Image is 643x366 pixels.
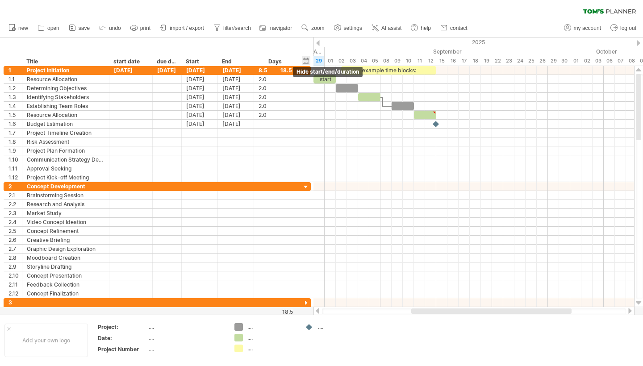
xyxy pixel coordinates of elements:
div: [DATE] [182,120,218,128]
div: Project Kick-off Meeting [27,173,104,182]
div: Thursday, 4 September 2025 [358,56,369,66]
div: Tuesday, 23 September 2025 [503,56,514,66]
div: [DATE] [182,66,218,75]
span: navigator [270,25,292,31]
div: Graphic Design Exploration [27,245,104,253]
div: Tuesday, 2 September 2025 [336,56,347,66]
span: undo [109,25,121,31]
div: [DATE] [157,66,177,75]
a: undo [97,22,124,34]
div: Approval Seeking [27,164,104,173]
div: Concept Presentation [27,271,104,280]
a: open [35,22,62,34]
div: Determining Objectives [27,84,104,92]
span: new [18,25,28,31]
span: settings [344,25,362,31]
div: Friday, 26 September 2025 [537,56,548,66]
div: 1.5 [8,111,22,119]
a: filter/search [211,22,254,34]
div: 1.9 [8,146,22,155]
div: Title [26,57,104,66]
div: Thursday, 2 October 2025 [581,56,593,66]
div: Feedback Collection [27,280,104,289]
div: [DATE] [218,75,254,83]
div: Project Initiation [27,66,104,75]
div: [DATE] [218,84,254,92]
div: .... [318,323,367,331]
div: 1.11 [8,164,22,173]
div: Add your own logo [4,324,88,357]
div: 2.0 [259,75,292,83]
div: Brainstorming Session [27,191,104,200]
div: Creative Briefing [27,236,104,244]
div: Identifying Stakeholders [27,93,104,101]
div: Wednesday, 24 September 2025 [514,56,526,66]
div: 2.3 [8,209,22,217]
div: [DATE] [182,75,218,83]
a: help [409,22,434,34]
div: Tuesday, 16 September 2025 [447,56,459,66]
div: 2.7 [8,245,22,253]
div: 8.5 [259,66,292,75]
div: [DATE] [218,93,254,101]
div: Project Number [98,345,147,353]
div: Risk Assessment [27,137,104,146]
div: Friday, 29 August 2025 [313,56,325,66]
div: .... [149,323,224,331]
div: [DATE] [114,66,148,75]
a: new [6,22,31,34]
div: 2.5 [8,227,22,235]
div: Friday, 19 September 2025 [481,56,492,66]
span: open [47,25,59,31]
div: Monday, 1 September 2025 [325,56,336,66]
div: Communication Strategy Development [27,155,104,164]
div: 1.8 [8,137,22,146]
div: Friday, 3 October 2025 [593,56,604,66]
div: 2.9 [8,262,22,271]
div: Research and Analysis [27,200,104,208]
div: [DATE] [218,120,254,128]
span: log out [620,25,636,31]
div: [DATE] [218,111,254,119]
div: Monday, 29 September 2025 [548,56,559,66]
span: filter/search [223,25,251,31]
div: Storyline Drafting [27,262,104,271]
div: Start [186,57,213,66]
div: Days [254,57,296,66]
div: [DATE] [182,102,218,110]
div: start [313,75,336,83]
div: 1.6 [8,120,22,128]
div: Tuesday, 9 September 2025 [392,56,403,66]
div: 2.12 [8,289,22,298]
div: Project Timeline Creation [27,129,104,137]
div: Tuesday, 30 September 2025 [559,56,570,66]
div: 1.4 [8,102,22,110]
div: start date [113,57,147,66]
div: End [222,57,249,66]
a: AI assist [369,22,404,34]
div: 1.12 [8,173,22,182]
div: Market Study [27,209,104,217]
span: help [421,25,431,31]
div: [DATE] [218,66,254,75]
div: Tuesday, 7 October 2025 [615,56,626,66]
span: import / export [170,25,204,31]
div: 2.2 [8,200,22,208]
div: 1.2 [8,84,22,92]
div: 2.11 [8,280,22,289]
a: settings [332,22,365,34]
span: zoom [311,25,324,31]
div: Project Plan Formation [27,146,104,155]
div: Concept Finalization [27,289,104,298]
a: my account [562,22,604,34]
a: log out [608,22,639,34]
div: Resource Allocation [27,111,104,119]
div: .... [149,345,224,353]
span: hide start/end/duration [296,68,359,75]
div: Thursday, 18 September 2025 [470,56,481,66]
div: [DATE] [182,84,218,92]
span: my account [574,25,601,31]
div: Wednesday, 1 October 2025 [570,56,581,66]
div: 1.10 [8,155,22,164]
div: Monday, 22 September 2025 [492,56,503,66]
